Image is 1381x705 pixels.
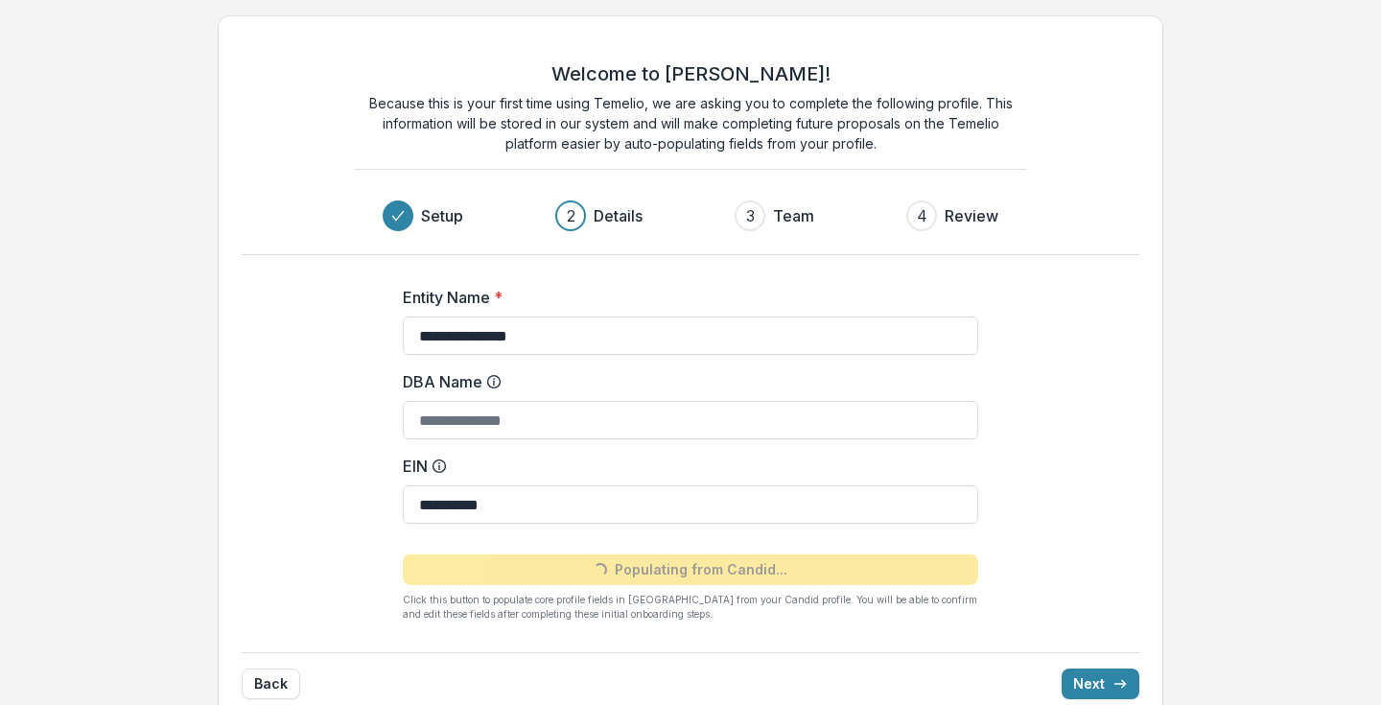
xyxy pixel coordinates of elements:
[403,286,967,309] label: Entity Name
[773,204,814,227] h3: Team
[551,62,831,85] h2: Welcome to [PERSON_NAME]!
[746,204,755,227] div: 3
[242,669,300,699] button: Back
[567,204,575,227] div: 2
[403,455,967,478] label: EIN
[403,554,978,585] button: Populating from Candid...
[945,204,998,227] h3: Review
[594,204,643,227] h3: Details
[383,200,998,231] div: Progress
[403,370,967,393] label: DBA Name
[421,204,463,227] h3: Setup
[917,204,927,227] div: 4
[355,93,1026,153] p: Because this is your first time using Temelio, we are asking you to complete the following profil...
[403,593,978,622] p: Click this button to populate core profile fields in [GEOGRAPHIC_DATA] from your Candid profile. ...
[1062,669,1139,699] button: Next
